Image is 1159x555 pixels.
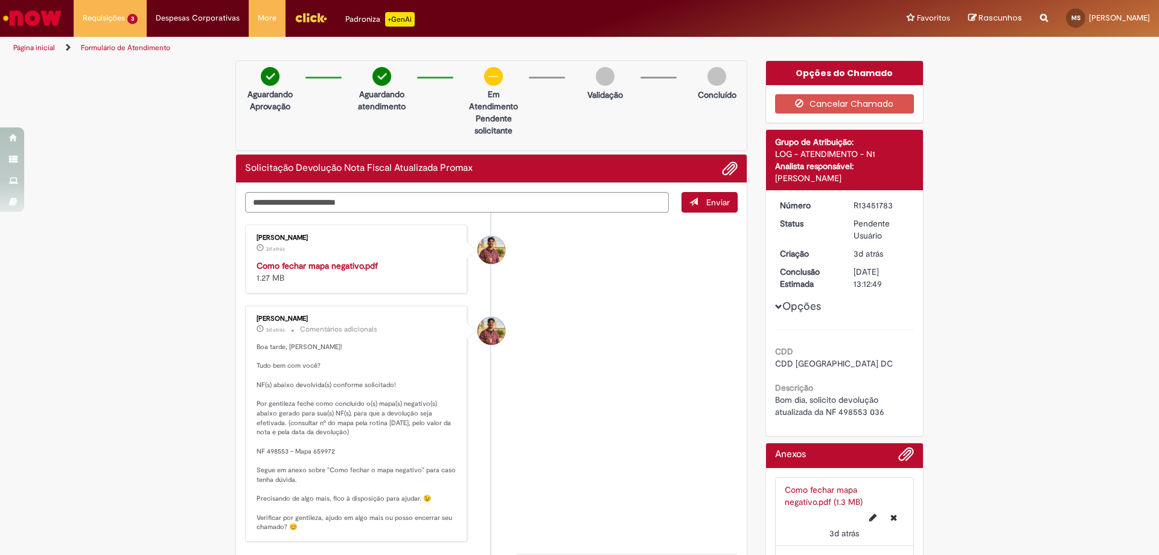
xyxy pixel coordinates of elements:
span: Rascunhos [979,12,1022,24]
div: Grupo de Atribuição: [775,136,915,148]
time: 27/08/2025 13:02:00 [829,528,859,539]
p: Boa tarde, [PERSON_NAME]! Tudo bem com você? NF(s) abaixo devolvida(s) conforme solicitado! Por g... [257,342,458,532]
a: Como fechar mapa negativo.pdf (1.3 MB) [785,484,863,507]
time: 27/08/2025 13:02:00 [266,245,285,252]
small: Comentários adicionais [300,324,377,335]
b: CDD [775,346,793,357]
img: click_logo_yellow_360x200.png [295,8,327,27]
img: check-circle-green.png [261,67,279,86]
dt: Número [771,199,845,211]
div: Vitor Jeremias Da Silva [477,236,505,264]
span: CDD [GEOGRAPHIC_DATA] DC [775,358,893,369]
span: 3d atrás [854,248,883,259]
span: 3 [127,14,138,24]
div: [PERSON_NAME] [257,234,458,242]
div: [DATE] 13:12:49 [854,266,910,290]
img: img-circle-grey.png [707,67,726,86]
p: Concluído [698,89,736,101]
h2: Solicitação Devolução Nota Fiscal Atualizada Promax Histórico de tíquete [245,163,473,174]
span: 3d atrás [829,528,859,539]
img: ServiceNow [1,6,63,30]
span: MS [1071,14,1081,22]
span: 3d atrás [266,326,285,333]
span: Favoritos [917,12,950,24]
a: Como fechar mapa negativo.pdf [257,260,378,271]
div: Padroniza [345,12,415,27]
p: Aguardando Aprovação [241,88,299,112]
dt: Conclusão Estimada [771,266,845,290]
div: R13451783 [854,199,910,211]
dt: Status [771,217,845,229]
div: Vitor Jeremias Da Silva [477,317,505,345]
dt: Criação [771,248,845,260]
ul: Trilhas de página [9,37,764,59]
p: Em Atendimento [464,88,523,112]
h2: Anexos [775,449,806,460]
textarea: Digite sua mensagem aqui... [245,192,669,213]
div: [PERSON_NAME] [775,172,915,184]
button: Editar nome de arquivo Como fechar mapa negativo.pdf [862,508,884,527]
span: Despesas Corporativas [156,12,240,24]
button: Adicionar anexos [898,446,914,468]
div: 1.27 MB [257,260,458,284]
button: Enviar [682,192,738,213]
div: LOG - ATENDIMENTO - N1 [775,148,915,160]
span: Enviar [706,197,730,208]
time: 27/08/2025 13:01:50 [266,326,285,333]
a: Formulário de Atendimento [81,43,170,53]
div: Analista responsável: [775,160,915,172]
p: Validação [587,89,623,101]
button: Cancelar Chamado [775,94,915,114]
button: Adicionar anexos [722,161,738,176]
span: Bom dia, solicito devolução atualizada da NF 498553 036 [775,394,884,417]
div: [PERSON_NAME] [257,315,458,322]
span: Requisições [83,12,125,24]
img: img-circle-grey.png [596,67,615,86]
span: 3d atrás [266,245,285,252]
div: Pendente Usuário [854,217,910,242]
div: Opções do Chamado [766,61,924,85]
div: 27/08/2025 11:12:45 [854,248,910,260]
span: More [258,12,276,24]
a: Página inicial [13,43,55,53]
b: Descrição [775,382,813,393]
img: check-circle-green.png [372,67,391,86]
p: Pendente solicitante [464,112,523,136]
p: +GenAi [385,12,415,27]
time: 27/08/2025 11:12:45 [854,248,883,259]
img: circle-minus.png [484,67,503,86]
span: [PERSON_NAME] [1089,13,1150,23]
p: Aguardando atendimento [353,88,411,112]
a: Rascunhos [968,13,1022,24]
button: Excluir Como fechar mapa negativo.pdf [883,508,904,527]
